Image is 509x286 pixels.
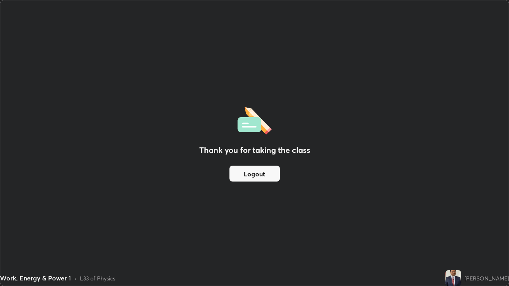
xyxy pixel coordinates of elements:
button: Logout [229,166,280,182]
img: offlineFeedback.1438e8b3.svg [237,104,272,135]
div: [PERSON_NAME] [464,274,509,282]
div: L33 of Physics [80,274,115,282]
img: 9bdbc966e13c4c759748ff356524ac4f.jpg [445,270,461,286]
div: • [74,274,77,282]
h2: Thank you for taking the class [199,144,310,156]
